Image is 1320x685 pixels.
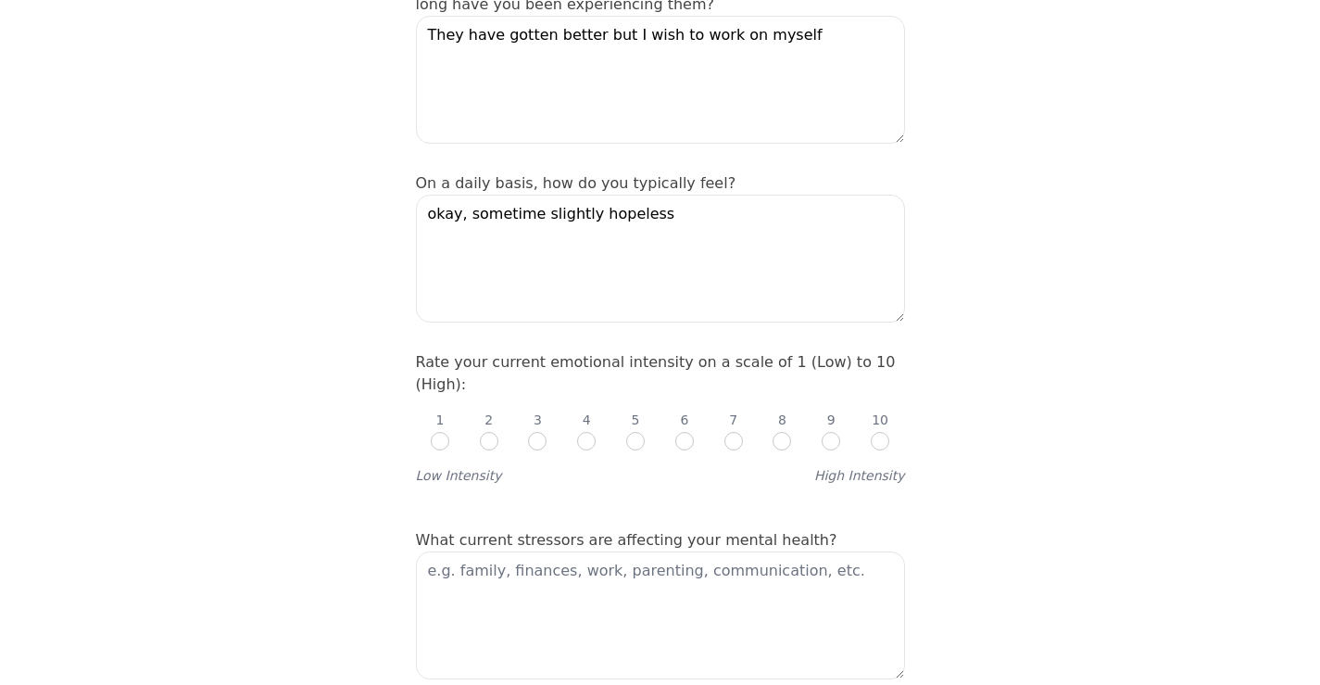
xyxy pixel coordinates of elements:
label: Low Intensity [416,466,502,485]
p: 6 [680,411,688,429]
textarea: okay, sometime slightly hopeless [416,195,905,323]
label: On a daily basis, how do you typically feel? [416,174,736,192]
textarea: They have gotten better but I wish to work on myself [416,16,905,144]
p: 8 [778,411,786,429]
p: 10 [872,411,888,429]
p: 3 [534,411,542,429]
label: Rate your current emotional intensity on a scale of 1 (Low) to 10 (High): [416,353,896,393]
label: What current stressors are affecting your mental health? [416,531,837,549]
p: 2 [484,411,493,429]
p: 4 [583,411,591,429]
p: 5 [632,411,640,429]
p: 1 [435,411,444,429]
label: High Intensity [814,466,905,485]
p: 7 [729,411,737,429]
p: 9 [827,411,836,429]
